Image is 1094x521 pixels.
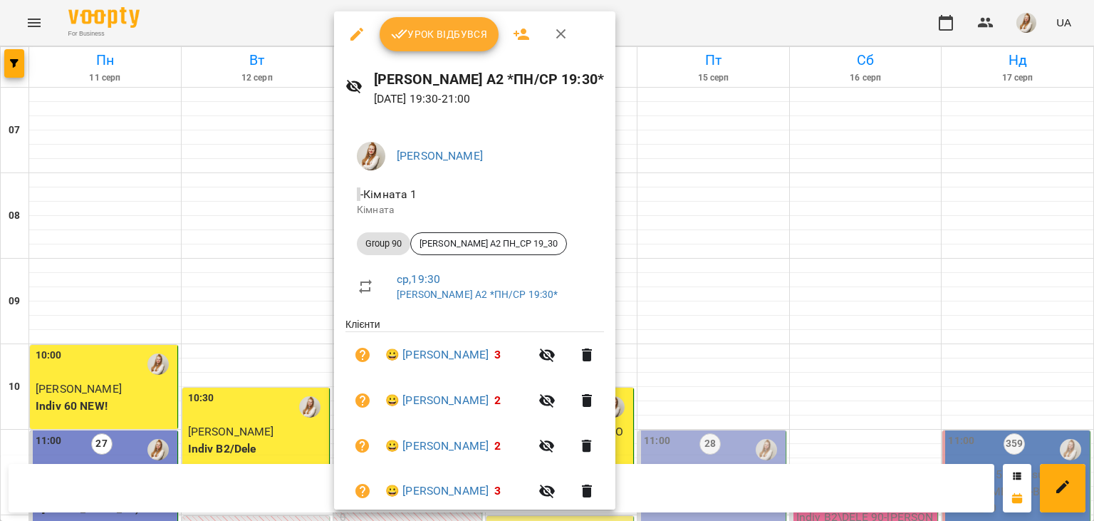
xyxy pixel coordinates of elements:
button: Візит ще не сплачено. Додати оплату? [345,383,380,418]
a: ср , 19:30 [397,272,440,286]
a: 😀 [PERSON_NAME] [385,392,489,409]
span: [PERSON_NAME] А2 ПН_СР 19_30 [411,237,566,250]
span: 3 [494,348,501,361]
a: [PERSON_NAME] [397,149,483,163]
button: Візит ще не сплачено. Додати оплату? [345,474,380,508]
span: Group 90 [357,237,410,250]
button: Візит ще не сплачено. Додати оплату? [345,338,380,372]
a: 😀 [PERSON_NAME] [385,346,489,363]
div: [PERSON_NAME] А2 ПН_СР 19_30 [410,232,567,255]
span: - Кімната 1 [357,187,420,201]
p: [DATE] 19:30 - 21:00 [374,91,604,108]
span: Урок відбувся [391,26,488,43]
span: 2 [494,439,501,453]
p: Кімната [357,203,593,217]
h6: [PERSON_NAME] А2 *ПН/СР 19:30* [374,68,604,91]
a: [PERSON_NAME] А2 *ПН/СР 19:30* [397,289,558,300]
a: 😀 [PERSON_NAME] [385,483,489,500]
a: 😀 [PERSON_NAME] [385,438,489,455]
img: db46d55e6fdf8c79d257263fe8ff9f52.jpeg [357,142,385,170]
span: 2 [494,393,501,407]
span: 3 [494,484,501,497]
button: Візит ще не сплачено. Додати оплату? [345,429,380,463]
button: Урок відбувся [380,17,499,51]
